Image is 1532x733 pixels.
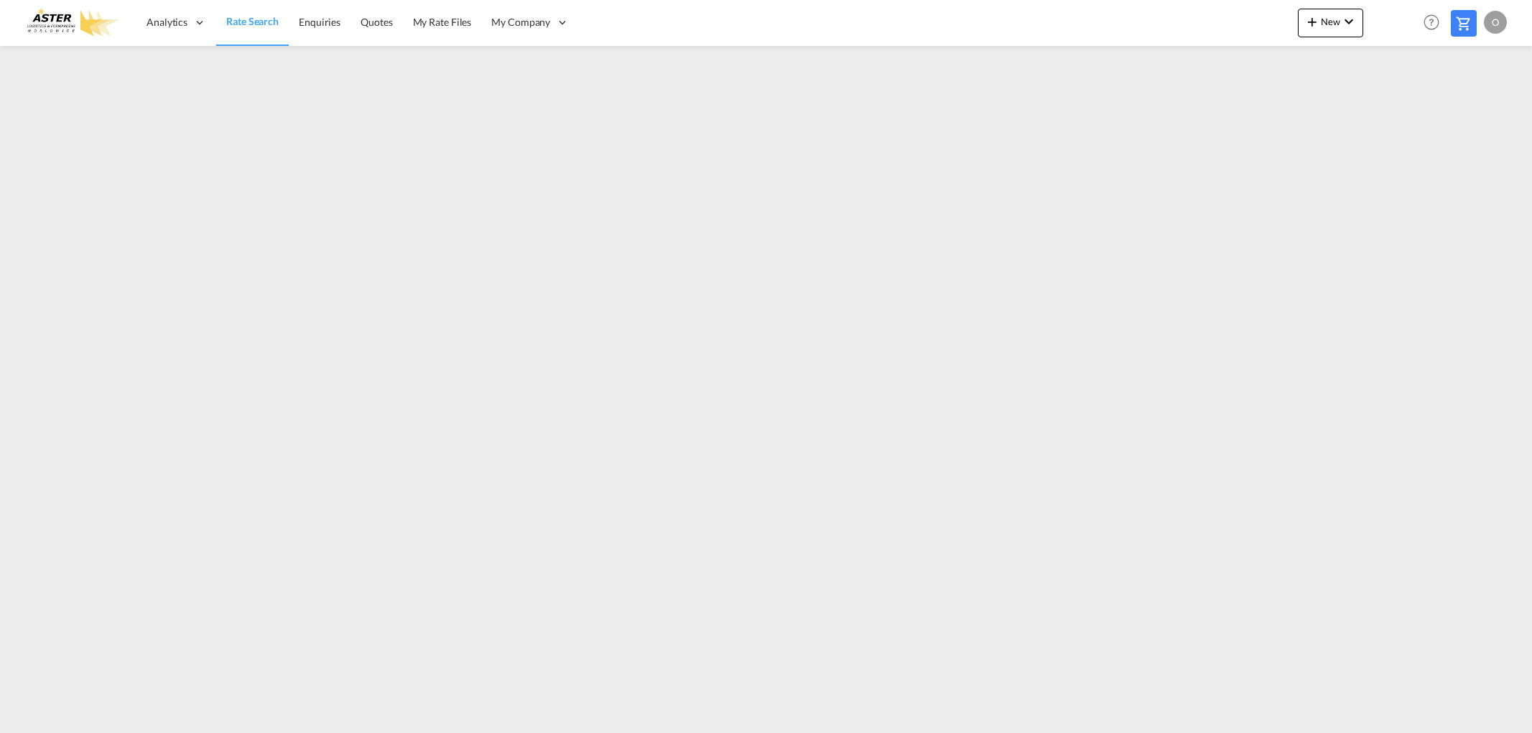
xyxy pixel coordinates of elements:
md-icon: icon-plus 400-fg [1304,13,1321,30]
span: Help [1419,10,1444,34]
span: Rate Search [226,15,279,27]
span: My Rate Files [413,16,472,28]
div: O [1484,11,1507,34]
span: My Company [491,15,550,29]
button: icon-plus 400-fgNewicon-chevron-down [1298,9,1363,37]
span: Analytics [147,15,187,29]
div: Help [1419,10,1451,36]
span: New [1304,16,1357,27]
span: Enquiries [299,16,340,28]
md-icon: icon-chevron-down [1340,13,1357,30]
img: e3303e4028ba11efbf5f992c85cc34d8.png [22,6,119,39]
span: Quotes [361,16,392,28]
